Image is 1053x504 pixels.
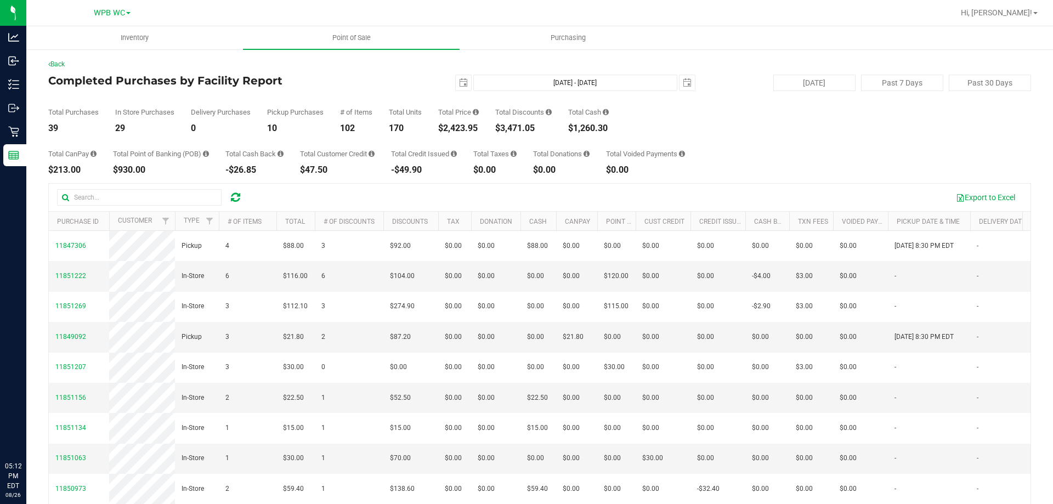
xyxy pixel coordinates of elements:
a: Delivery Date [979,218,1026,225]
span: 2 [225,393,229,403]
span: $0.00 [563,271,580,281]
span: $3.00 [796,271,813,281]
div: $0.00 [533,166,590,174]
span: - [977,332,978,342]
span: $0.00 [604,332,621,342]
span: $3.00 [796,301,813,312]
span: 11851269 [55,302,86,310]
span: $0.00 [478,484,495,494]
span: $0.00 [478,271,495,281]
span: - [895,271,896,281]
span: $0.00 [445,423,462,433]
i: Sum of all account credit issued for all refunds from returned purchases in the date range. [451,150,457,157]
span: $274.90 [390,301,415,312]
span: $22.50 [283,393,304,403]
span: - [977,423,978,433]
span: - [895,453,896,463]
span: $59.40 [527,484,548,494]
span: - [895,362,896,372]
span: $0.00 [697,453,714,463]
div: -$26.85 [225,166,284,174]
span: $0.00 [445,453,462,463]
span: - [977,271,978,281]
span: $59.40 [283,484,304,494]
div: # of Items [340,109,372,116]
span: select [680,75,695,90]
a: # of Discounts [324,218,375,225]
span: $70.00 [390,453,411,463]
div: Total Cash [568,109,609,116]
span: $0.00 [478,362,495,372]
span: - [977,362,978,372]
span: $0.00 [642,241,659,251]
div: Total Discounts [495,109,552,116]
span: 1 [225,453,229,463]
button: [DATE] [773,75,856,91]
span: $0.00 [642,301,659,312]
span: - [977,301,978,312]
div: $0.00 [473,166,517,174]
span: $30.00 [642,453,663,463]
span: 2 [321,332,325,342]
div: Delivery Purchases [191,109,251,116]
a: Inventory [26,26,243,49]
span: $0.00 [752,393,769,403]
span: 3 [225,332,229,342]
span: $0.00 [445,271,462,281]
span: 11851134 [55,424,86,432]
a: Txn Fees [798,218,828,225]
inline-svg: Analytics [8,32,19,43]
a: Purchasing [460,26,676,49]
span: Hi, [PERSON_NAME]! [961,8,1032,17]
a: Credit Issued [699,218,745,225]
span: 0 [321,362,325,372]
span: $22.50 [527,393,548,403]
span: $0.00 [796,332,813,342]
span: [DATE] 8:30 PM EDT [895,241,954,251]
i: Sum of the total taxes for all purchases in the date range. [511,150,517,157]
span: $0.00 [752,332,769,342]
span: 11849092 [55,333,86,341]
span: $0.00 [527,271,544,281]
span: $0.00 [752,362,769,372]
span: - [977,453,978,463]
span: $0.00 [478,423,495,433]
span: - [977,393,978,403]
div: Total Customer Credit [300,150,375,157]
span: 1 [321,484,325,494]
span: -$32.40 [697,484,720,494]
span: $15.00 [390,423,411,433]
span: $104.00 [390,271,415,281]
span: $0.00 [527,301,544,312]
div: 39 [48,124,99,133]
div: Total Units [389,109,422,116]
span: $0.00 [796,241,813,251]
span: $0.00 [642,271,659,281]
i: Sum of the discount values applied to the all purchases in the date range. [546,109,552,116]
span: $0.00 [840,301,857,312]
a: Purchase ID [57,218,99,225]
span: $52.50 [390,393,411,403]
span: In-Store [182,393,204,403]
a: Donation [480,218,512,225]
span: $3.00 [796,362,813,372]
i: Sum of the successful, non-voided point-of-banking payment transactions, both via payment termina... [203,150,209,157]
div: Total Cash Back [225,150,284,157]
span: $0.00 [642,393,659,403]
div: Total Price [438,109,479,116]
div: $3,471.05 [495,124,552,133]
span: $0.00 [563,393,580,403]
a: Cust Credit [644,218,684,225]
span: $0.00 [563,241,580,251]
span: $0.00 [752,241,769,251]
span: $0.00 [697,362,714,372]
span: 11851156 [55,394,86,401]
span: 1 [321,453,325,463]
div: Total Credit Issued [391,150,457,157]
span: $0.00 [752,484,769,494]
span: $88.00 [283,241,304,251]
a: CanPay [565,218,590,225]
div: 29 [115,124,174,133]
span: $0.00 [840,271,857,281]
span: $116.00 [283,271,308,281]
